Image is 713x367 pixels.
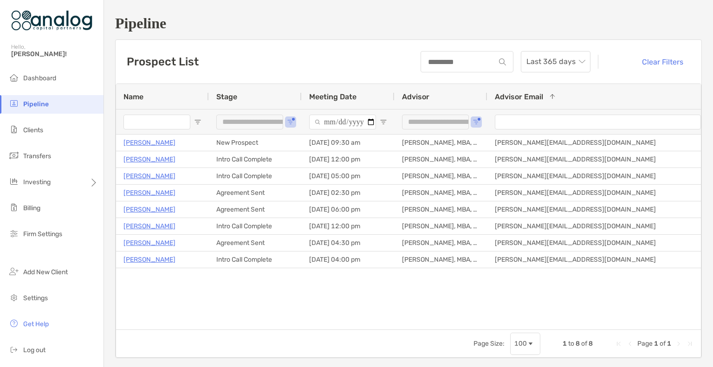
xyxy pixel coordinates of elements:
div: Page Size [510,333,540,355]
div: [PERSON_NAME], MBA, CFA [395,218,487,234]
div: [DATE] 04:00 pm [302,251,395,268]
div: Previous Page [626,340,634,348]
span: Billing [23,204,40,212]
div: [DATE] 12:00 pm [302,218,395,234]
a: [PERSON_NAME] [123,137,175,148]
div: Agreement Sent [209,185,302,201]
img: Zoe Logo [11,4,92,37]
span: Get Help [23,320,49,328]
span: Transfers [23,152,51,160]
img: input icon [499,58,506,65]
span: of [581,340,587,348]
img: settings icon [8,292,19,303]
div: 100 [514,340,527,348]
a: [PERSON_NAME] [123,154,175,165]
div: Page Size: [473,340,505,348]
a: [PERSON_NAME] [123,237,175,249]
span: 1 [563,340,567,348]
button: Open Filter Menu [287,118,294,126]
div: [PERSON_NAME], MBA, CFA [395,201,487,218]
div: Intro Call Complete [209,168,302,184]
div: Intro Call Complete [209,218,302,234]
span: Last 365 days [526,52,585,72]
span: Meeting Date [309,92,356,101]
span: Advisor Email [495,92,543,101]
div: Intro Call Complete [209,151,302,167]
span: to [568,340,574,348]
span: Log out [23,346,45,354]
span: Add New Client [23,268,68,276]
span: Name [123,92,143,101]
h3: Prospect List [127,55,199,68]
input: Advisor Email Filter Input [495,115,701,129]
span: 8 [576,340,580,348]
a: [PERSON_NAME] [123,170,175,182]
img: firm-settings icon [8,228,19,239]
span: Advisor [402,92,429,101]
button: Open Filter Menu [194,118,201,126]
a: [PERSON_NAME] [123,187,175,199]
span: Stage [216,92,237,101]
img: get-help icon [8,318,19,329]
div: [PERSON_NAME], MBA, CFA [395,168,487,184]
div: [DATE] 02:30 pm [302,185,395,201]
div: Intro Call Complete [209,251,302,268]
span: 1 [667,340,671,348]
span: of [660,340,666,348]
a: [PERSON_NAME] [123,254,175,265]
div: New Prospect [209,135,302,151]
h1: Pipeline [115,15,702,32]
img: clients icon [8,124,19,135]
span: Pipeline [23,100,49,108]
div: Next Page [675,340,682,348]
span: Page [637,340,653,348]
span: [PERSON_NAME]! [11,50,98,58]
div: [DATE] 09:30 am [302,135,395,151]
button: Open Filter Menu [473,118,480,126]
img: logout icon [8,344,19,355]
button: Clear Filters [628,52,690,72]
img: investing icon [8,176,19,187]
input: Meeting Date Filter Input [309,115,376,129]
div: [PERSON_NAME], MBA, CFA [395,151,487,167]
div: [PERSON_NAME], MBA, CFA [395,251,487,268]
span: Firm Settings [23,230,62,238]
div: [PERSON_NAME], MBA, CFA [395,235,487,251]
div: [PERSON_NAME], MBA, CFA [395,135,487,151]
input: Name Filter Input [123,115,190,129]
span: 1 [654,340,658,348]
div: Agreement Sent [209,201,302,218]
button: Open Filter Menu [380,118,387,126]
span: Settings [23,294,48,302]
span: Clients [23,126,43,134]
div: Agreement Sent [209,235,302,251]
a: [PERSON_NAME] [123,220,175,232]
a: [PERSON_NAME] [123,204,175,215]
span: 8 [589,340,593,348]
img: transfers icon [8,150,19,161]
div: Last Page [686,340,694,348]
img: add_new_client icon [8,266,19,277]
span: Investing [23,178,51,186]
img: billing icon [8,202,19,213]
span: Dashboard [23,74,56,82]
div: [DATE] 06:00 pm [302,201,395,218]
img: dashboard icon [8,72,19,83]
div: [DATE] 12:00 pm [302,151,395,167]
div: [DATE] 05:00 pm [302,168,395,184]
div: First Page [615,340,622,348]
div: [PERSON_NAME], MBA, CFA [395,185,487,201]
div: [DATE] 04:30 pm [302,235,395,251]
img: pipeline icon [8,98,19,109]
